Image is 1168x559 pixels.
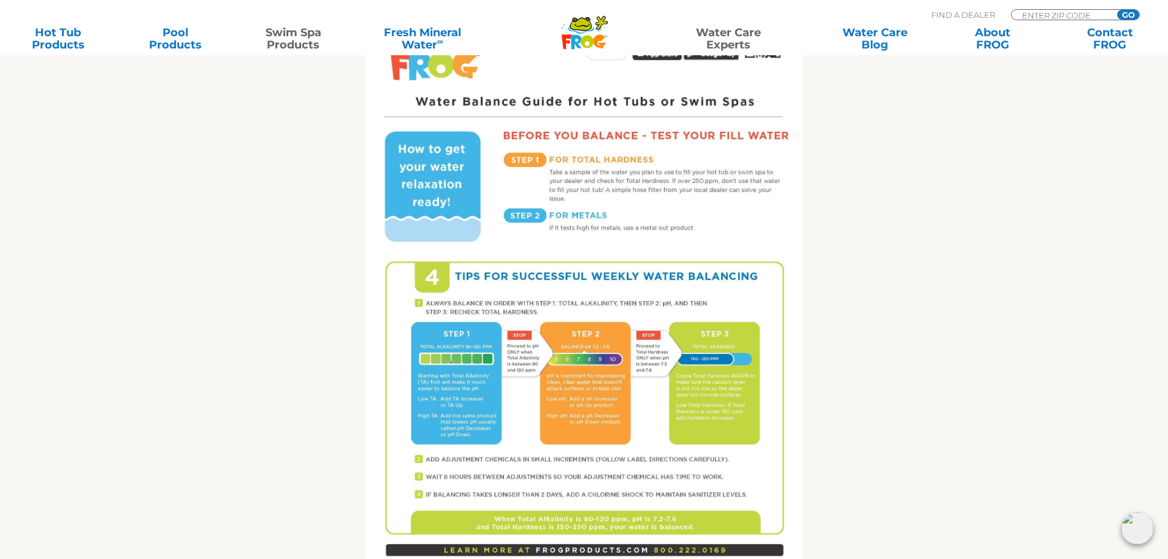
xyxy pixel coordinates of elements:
[1121,512,1153,544] img: openIcon
[437,36,443,46] sup: ∞
[1021,10,1104,20] input: Zip Code Form
[365,26,479,51] a: Fresh MineralWater∞
[1064,26,1156,51] a: ContactFROG
[654,26,803,51] a: Water CareExperts
[248,26,339,51] a: Swim SpaProducts
[947,26,1038,51] a: AboutFROG
[1117,10,1139,20] input: GO
[12,26,104,51] a: Hot TubProducts
[829,26,920,51] a: Water CareBlog
[130,26,221,51] a: PoolProducts
[931,9,995,20] p: Find A Dealer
